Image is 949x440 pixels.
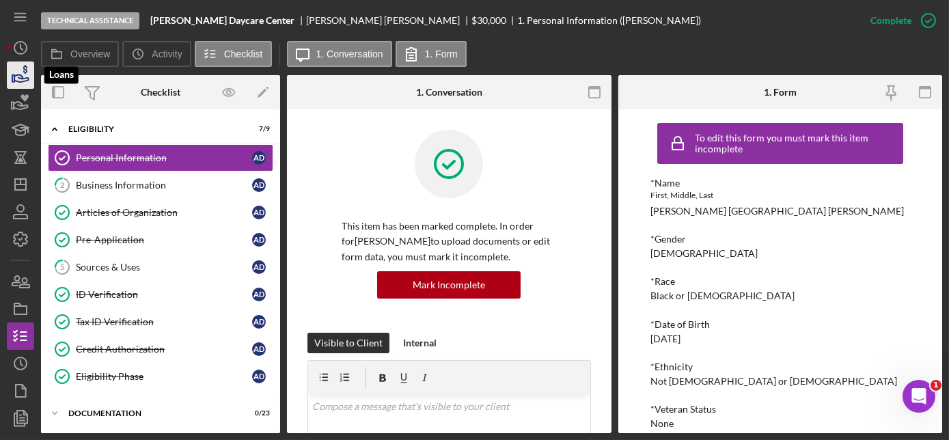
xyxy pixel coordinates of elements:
div: Black or [DEMOGRAPHIC_DATA] [650,290,795,301]
div: *Gender [650,234,910,245]
div: A D [252,260,266,274]
div: 1. Form [764,87,797,98]
button: Mark Incomplete [377,271,521,299]
button: Internal [396,333,443,353]
button: Overview [41,41,119,67]
a: Eligibility PhaseAD [48,363,273,390]
span: 1 [931,380,941,391]
div: A D [252,151,266,165]
a: Tax ID VerificationAD [48,308,273,335]
div: [PERSON_NAME] [GEOGRAPHIC_DATA] [PERSON_NAME] [650,206,904,217]
div: *Name [650,178,910,189]
div: 1. Personal Information ([PERSON_NAME]) [517,15,701,26]
div: Personal Information [76,152,252,163]
div: A D [252,178,266,192]
button: Activity [122,41,191,67]
label: 1. Form [425,49,458,59]
div: *Veteran Status [650,404,910,415]
div: First, Middle, Last [650,189,910,202]
div: A D [252,206,266,219]
label: Checklist [224,49,263,59]
a: Credit AuthorizationAD [48,335,273,363]
div: 0 / 23 [245,409,270,417]
button: 1. Conversation [287,41,392,67]
button: Checklist [195,41,272,67]
p: This item has been marked complete. In order for [PERSON_NAME] to upload documents or edit form d... [342,219,557,264]
a: Personal InformationAD [48,144,273,171]
tspan: 2 [60,180,64,189]
a: 2Business InformationAD [48,171,273,199]
a: Pre-ApplicationAD [48,226,273,253]
iframe: Intercom live chat [903,380,935,413]
div: Articles of Organization [76,207,252,218]
div: A D [252,288,266,301]
div: Internal [403,333,437,353]
div: A D [252,370,266,383]
div: Business Information [76,180,252,191]
div: Visible to Client [314,333,383,353]
div: *Race [650,276,910,287]
b: [PERSON_NAME] Daycare Center [150,15,294,26]
div: *Ethnicity [650,361,910,372]
div: Eligibility [68,125,236,133]
div: Not [DEMOGRAPHIC_DATA] or [DEMOGRAPHIC_DATA] [650,376,897,387]
div: 1. Conversation [416,87,482,98]
label: Overview [70,49,110,59]
div: A D [252,233,266,247]
div: A D [252,342,266,356]
a: ID VerificationAD [48,281,273,308]
div: Credit Authorization [76,344,252,355]
label: 1. Conversation [316,49,383,59]
div: [PERSON_NAME] [PERSON_NAME] [306,15,471,26]
div: Tax ID Verification [76,316,252,327]
button: Complete [857,7,942,34]
div: Pre-Application [76,234,252,245]
a: Articles of OrganizationAD [48,199,273,226]
div: To edit this form you must mark this item incomplete [695,133,900,154]
a: 5Sources & UsesAD [48,253,273,281]
div: Checklist [141,87,180,98]
div: Mark Incomplete [413,271,485,299]
div: A D [252,315,266,329]
button: Visible to Client [307,333,389,353]
button: 1. Form [396,41,467,67]
div: Documentation [68,409,236,417]
div: None [650,418,674,429]
tspan: 5 [60,262,64,271]
div: Sources & Uses [76,262,252,273]
div: *Date of Birth [650,319,910,330]
span: $30,000 [471,14,506,26]
div: 7 / 9 [245,125,270,133]
div: ID Verification [76,289,252,300]
div: Eligibility Phase [76,371,252,382]
label: Activity [152,49,182,59]
div: [DATE] [650,333,680,344]
div: Complete [870,7,911,34]
div: [DEMOGRAPHIC_DATA] [650,248,758,259]
div: Technical Assistance [41,12,139,29]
